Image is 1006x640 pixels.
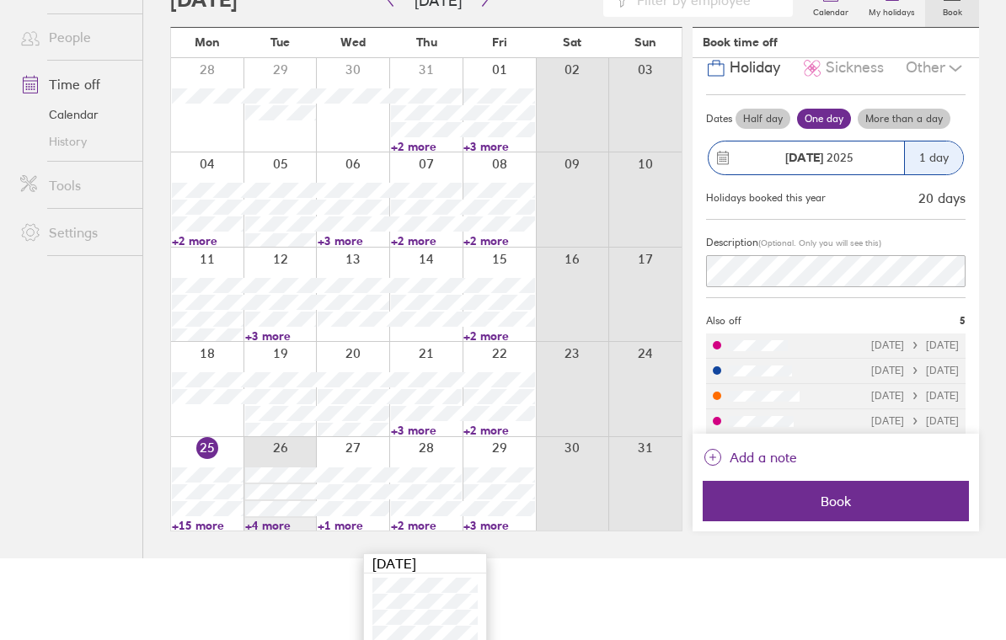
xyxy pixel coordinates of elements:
label: Half day [736,109,790,129]
span: Tue [270,35,290,49]
span: 2025 [785,151,853,164]
label: Book [933,3,972,18]
span: Description [706,236,758,248]
a: +2 more [391,139,463,154]
label: One day [797,109,851,129]
a: +2 more [391,518,463,533]
a: +1 more [318,518,389,533]
div: [DATE] [364,554,486,573]
a: +2 more [463,328,535,344]
label: Calendar [803,3,859,18]
a: +3 more [463,518,535,533]
span: Sickness [826,59,884,77]
button: Add a note [703,444,797,471]
a: +3 more [463,139,535,154]
a: +15 more [172,518,243,533]
div: Book time off [703,35,778,49]
a: +2 more [172,233,243,248]
a: +4 more [245,518,317,533]
div: Holidays booked this year [706,192,826,204]
span: Fri [492,35,507,49]
span: Thu [416,35,437,49]
span: Mon [195,35,220,49]
a: Settings [7,216,142,249]
div: 20 days [918,190,966,205]
a: +3 more [391,423,463,438]
a: +2 more [463,233,535,248]
div: [DATE] [DATE] [871,415,959,427]
button: [DATE] 20251 day [706,132,966,184]
a: +3 more [245,328,317,344]
a: Tools [7,168,142,202]
span: Add a note [730,444,797,471]
button: Book [703,481,969,521]
div: [DATE] [DATE] [871,339,959,351]
strong: [DATE] [785,150,823,165]
a: +2 more [463,423,535,438]
span: Dates [706,113,732,125]
span: 5 [960,315,966,327]
span: Sat [563,35,581,49]
a: History [7,128,142,155]
span: Holiday [730,59,780,77]
span: Book [714,493,957,509]
a: +2 more [391,233,463,248]
div: [DATE] [DATE] [871,390,959,402]
span: (Optional. Only you will see this) [758,237,881,248]
span: Also off [706,315,741,327]
div: [DATE] [DATE] [871,365,959,376]
div: Other [906,52,966,84]
a: Time off [7,67,142,101]
div: 1 day [904,141,963,174]
span: Sun [634,35,656,49]
a: People [7,20,142,54]
span: Wed [340,35,366,49]
a: +3 more [318,233,389,248]
label: My holidays [859,3,925,18]
a: Calendar [7,101,142,128]
label: More than a day [858,109,950,129]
